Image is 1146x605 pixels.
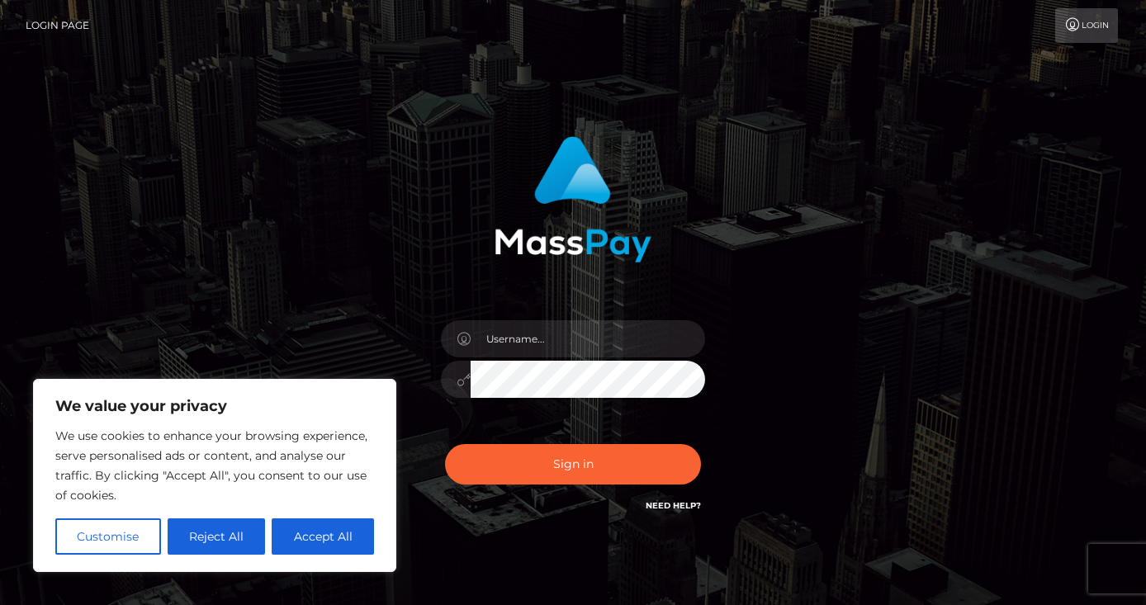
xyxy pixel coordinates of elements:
[55,426,374,505] p: We use cookies to enhance your browsing experience, serve personalised ads or content, and analys...
[272,518,374,555] button: Accept All
[495,136,651,262] img: MassPay Login
[55,518,161,555] button: Customise
[646,500,701,511] a: Need Help?
[55,396,374,416] p: We value your privacy
[445,444,701,484] button: Sign in
[33,379,396,572] div: We value your privacy
[168,518,266,555] button: Reject All
[1055,8,1118,43] a: Login
[26,8,89,43] a: Login Page
[471,320,705,357] input: Username...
